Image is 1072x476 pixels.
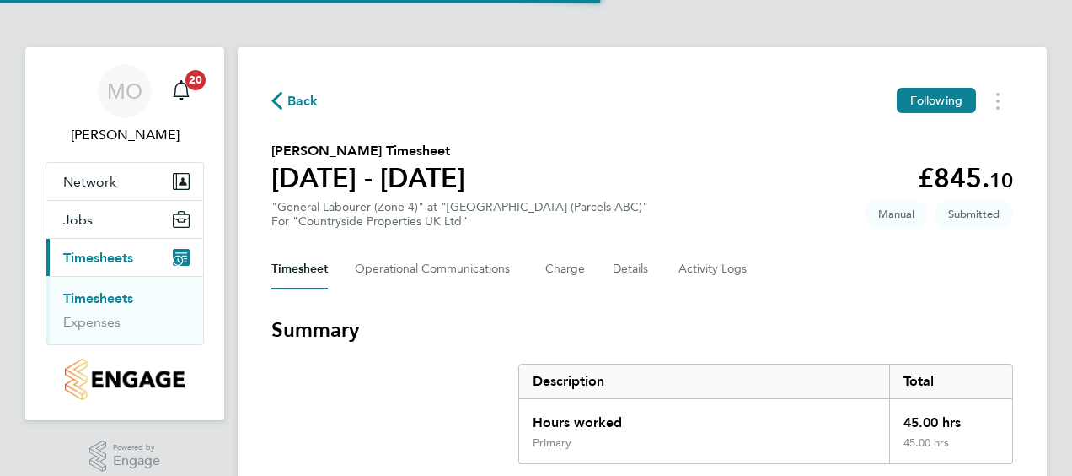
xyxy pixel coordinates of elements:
button: Back [271,90,319,111]
span: This timesheet was manually created. [865,200,928,228]
button: Activity Logs [678,249,749,289]
a: Expenses [63,314,121,330]
button: Jobs [46,201,203,238]
span: Matthew O'Connor [46,125,204,145]
h1: [DATE] - [DATE] [271,161,465,195]
span: 20 [185,70,206,90]
button: Timesheet [271,249,328,289]
div: 45.00 hrs [889,399,1012,436]
span: Following [910,93,962,108]
div: Total [889,365,1012,398]
span: Back [287,91,319,111]
span: 10 [989,168,1013,192]
span: MO [107,80,142,102]
a: Timesheets [63,290,133,306]
img: countryside-properties-logo-retina.png [65,359,184,400]
button: Details [613,249,651,289]
h2: [PERSON_NAME] Timesheet [271,141,465,161]
button: Operational Communications [355,249,518,289]
div: For "Countryside Properties UK Ltd" [271,214,648,229]
button: Timesheets [46,239,203,276]
div: "General Labourer (Zone 4)" at "[GEOGRAPHIC_DATA] (Parcels ABC)" [271,200,648,229]
a: MO[PERSON_NAME] [46,64,204,145]
button: Timesheets Menu [983,88,1013,114]
div: Summary [518,364,1013,464]
app-decimal: £845. [918,162,1013,194]
a: Powered byEngage [89,441,161,473]
div: Primary [533,436,571,450]
span: This timesheet is Submitted. [935,200,1013,228]
span: Powered by [113,441,160,455]
div: Timesheets [46,276,203,344]
span: Timesheets [63,250,133,266]
span: Jobs [63,212,93,228]
nav: Main navigation [25,47,224,420]
button: Network [46,163,203,200]
span: Engage [113,454,160,468]
a: 20 [164,64,198,118]
div: Hours worked [519,399,889,436]
button: Charge [545,249,586,289]
div: 45.00 hrs [889,436,1012,463]
button: Following [897,88,976,113]
h3: Summary [271,316,1013,343]
div: Description [519,365,889,398]
a: Go to home page [46,359,204,400]
span: Network [63,174,116,190]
